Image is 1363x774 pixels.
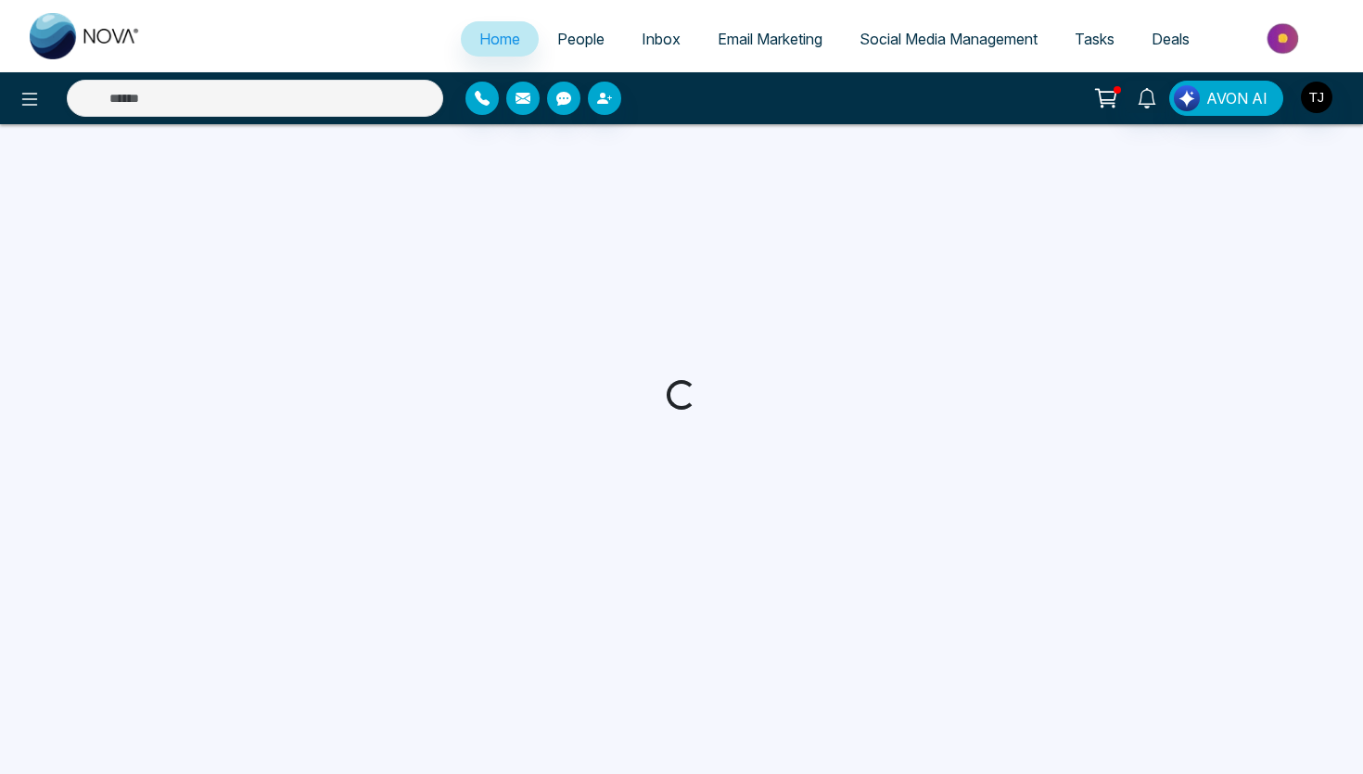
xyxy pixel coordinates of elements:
a: Home [461,21,539,57]
span: Inbox [642,30,681,48]
img: User Avatar [1301,82,1332,113]
a: Tasks [1056,21,1133,57]
span: AVON AI [1206,87,1267,109]
span: People [557,30,605,48]
span: Social Media Management [860,30,1038,48]
span: Tasks [1075,30,1115,48]
span: Email Marketing [718,30,822,48]
img: Market-place.gif [1217,18,1352,59]
span: Home [479,30,520,48]
a: Deals [1133,21,1208,57]
img: Nova CRM Logo [30,13,141,59]
a: People [539,21,623,57]
span: Deals [1152,30,1190,48]
a: Email Marketing [699,21,841,57]
a: Social Media Management [841,21,1056,57]
a: Inbox [623,21,699,57]
button: AVON AI [1169,81,1283,116]
img: Lead Flow [1174,85,1200,111]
